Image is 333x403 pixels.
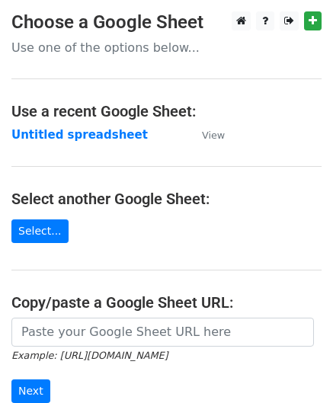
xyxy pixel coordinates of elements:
input: Next [11,379,50,403]
a: Select... [11,219,69,243]
p: Use one of the options below... [11,40,322,56]
small: Example: [URL][DOMAIN_NAME] [11,350,168,361]
h4: Select another Google Sheet: [11,190,322,208]
a: View [187,128,225,142]
h3: Choose a Google Sheet [11,11,322,34]
input: Paste your Google Sheet URL here [11,318,314,347]
a: Untitled spreadsheet [11,128,148,142]
h4: Copy/paste a Google Sheet URL: [11,293,322,312]
small: View [202,130,225,141]
h4: Use a recent Google Sheet: [11,102,322,120]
